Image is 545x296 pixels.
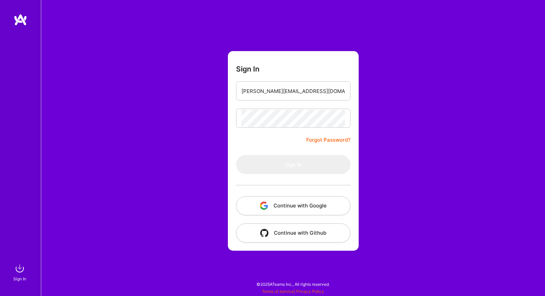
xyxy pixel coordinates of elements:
[13,275,26,282] div: Sign In
[14,14,27,26] img: logo
[236,196,351,215] button: Continue with Google
[13,262,27,275] img: sign in
[242,82,345,100] input: Email...
[262,289,324,294] span: |
[236,223,351,243] button: Continue with Github
[306,136,351,144] a: Forgot Password?
[262,289,294,294] a: Terms of Service
[296,289,324,294] a: Privacy Policy
[41,276,545,293] div: © 2025 ATeams Inc., All rights reserved.
[14,262,27,282] a: sign inSign In
[236,65,260,73] h3: Sign In
[236,155,351,174] button: Sign In
[260,202,268,210] img: icon
[260,229,268,237] img: icon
